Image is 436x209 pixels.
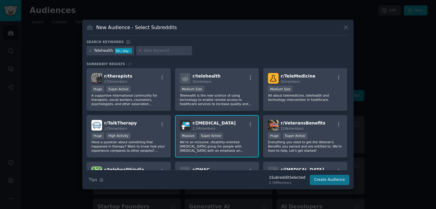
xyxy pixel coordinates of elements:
[91,167,102,177] img: telehealthindia
[281,167,324,172] span: r/ [MEDICAL_DATA]
[91,93,166,106] p: A supportive international community for therapists, social workers, counselors, psychologists, a...
[193,167,210,172] span: r/ DHAC
[91,133,104,139] div: Huge
[193,127,216,130] span: 2.1M members
[91,86,104,92] div: Huge
[281,127,304,130] span: 216k members
[91,140,166,153] p: Have a question about something that happened in therapy? Want to know how your experience compar...
[127,62,131,66] span: 19
[180,133,197,139] div: Massive
[310,175,350,185] button: Create Audience
[199,133,223,139] div: Super Active
[144,48,190,54] input: New Keyword
[106,86,131,92] div: Super Active
[281,80,300,83] span: 2k members
[268,86,292,92] div: Medium Size
[87,174,106,185] button: Tips
[193,80,212,83] span: 3k members
[283,133,307,139] div: Super Active
[96,24,177,31] h3: New Audience - Select Subreddits
[104,80,127,83] span: 172k members
[269,175,305,181] div: 1 Subreddit Selected
[180,120,190,131] img: ADHD
[180,93,254,106] p: Telehealth is the new science of using technology to enable remote access to healthcare services ...
[269,181,305,185] div: 2.1M Members
[104,121,137,125] span: r/ TalkTherapy
[87,62,125,66] span: Subreddit Results
[281,121,325,125] span: r/ VeteransBenefits
[268,93,342,102] p: All about telemedicine, telehealth and technology intervention in healthcare.
[87,40,124,44] h3: Search keywords
[281,74,315,78] span: r/ TeleMedicine
[94,48,113,54] div: Telehealth
[89,177,97,183] span: Tips
[91,73,102,84] img: therapists
[268,120,279,131] img: VeteransBenefits
[180,86,204,92] div: Medium Size
[106,133,131,139] div: High Activity
[268,140,342,153] p: Everything you need to get the Veteran's Benefits you earned and are entitled to. We're here to h...
[91,120,102,131] img: TalkTherapy
[268,133,281,139] div: Huge
[193,121,236,125] span: r/ [MEDICAL_DATA]
[268,73,279,84] img: TeleMedicine
[104,167,144,172] span: r/ telehealthindia
[180,140,254,153] p: We're an inclusive, disability-oriented [MEDICAL_DATA] group for people with [MEDICAL_DATA] with ...
[104,127,127,130] span: 125k members
[193,74,221,78] span: r/ telehealth
[115,48,132,54] div: 59 / day
[104,74,132,78] span: r/ therapists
